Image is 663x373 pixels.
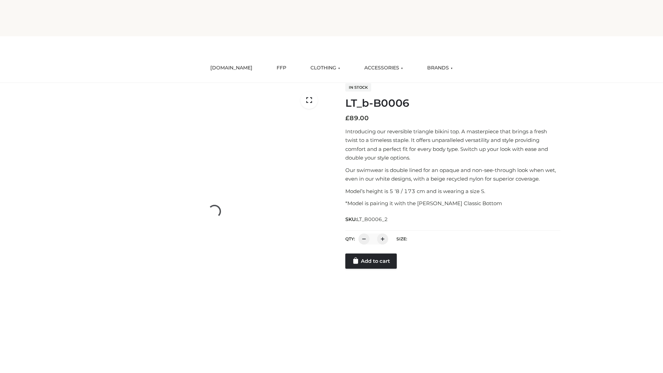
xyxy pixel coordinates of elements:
p: Introducing our reversible triangle bikini top. A masterpiece that brings a fresh twist to a time... [345,127,560,162]
a: BRANDS [422,60,458,76]
span: LT_B0006_2 [357,216,388,222]
h1: LT_b-B0006 [345,97,560,109]
span: SKU: [345,215,388,223]
label: QTY: [345,236,355,241]
a: FFP [271,60,291,76]
p: *Model is pairing it with the [PERSON_NAME] Classic Bottom [345,199,560,208]
span: In stock [345,83,371,92]
label: Size: [396,236,407,241]
a: ACCESSORIES [359,60,408,76]
p: Model’s height is 5 ‘8 / 173 cm and is wearing a size S. [345,187,560,196]
span: £ [345,114,349,122]
a: CLOTHING [305,60,345,76]
a: Add to cart [345,254,397,269]
a: [DOMAIN_NAME] [205,60,258,76]
bdi: 89.00 [345,114,369,122]
p: Our swimwear is double lined for an opaque and non-see-through look when wet, even in our white d... [345,166,560,183]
